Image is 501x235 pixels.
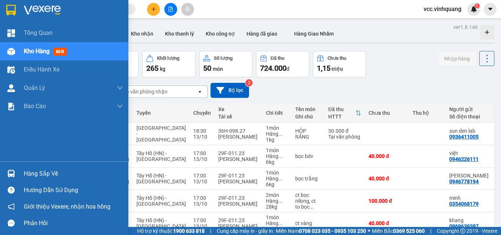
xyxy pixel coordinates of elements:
[476,3,478,8] span: 1
[24,218,123,229] div: Phản hồi
[137,227,205,235] span: Hỗ trợ kỹ thuật:
[159,25,200,43] button: Kho thanh lý
[278,220,283,226] span: ...
[278,131,283,137] span: ...
[218,179,259,184] div: [PERSON_NAME]
[475,3,480,8] sup: 1
[7,103,15,110] img: solution-icon
[266,110,288,116] div: Chi tiết
[24,102,46,111] span: Báo cáo
[317,64,330,73] span: 1,15
[117,85,123,91] span: down
[218,150,259,156] div: 29F-011.23
[266,204,288,210] div: 28 kg
[142,51,195,77] button: Khối lượng265kg
[369,220,405,226] div: 40.000 đ
[217,227,274,235] span: Cung cấp máy in - giấy in:
[369,153,405,159] div: 40.000 đ
[211,83,249,98] button: Bộ lọc
[203,64,211,73] span: 50
[299,228,366,234] strong: 0708 023 035 - 0935 103 250
[295,114,321,120] div: Ghi chú
[256,51,309,77] button: Đã thu724.000đ
[7,66,15,74] img: warehouse-icon
[200,25,241,43] button: Kho công nợ
[449,156,479,162] div: 0946226111
[193,217,211,223] div: 17:00
[218,128,259,134] div: 36H-098.27
[286,66,289,72] span: đ
[218,134,259,140] div: [PERSON_NAME]
[136,150,186,162] span: Tây Hồ (HN) - [GEOGRAPHIC_DATA]
[193,223,211,229] div: 13/10
[294,31,334,37] span: Hàng Giao Nhầm
[136,173,186,184] span: Tây Hồ (HN) - [GEOGRAPHIC_DATA]
[266,181,288,187] div: 6 kg
[193,110,211,116] div: Chuyến
[325,103,365,123] th: Toggle SortBy
[430,227,431,235] span: |
[266,137,288,143] div: 1 kg
[449,114,489,120] div: Số điện thoại
[136,125,186,143] span: [GEOGRAPHIC_DATA] - [GEOGRAPHIC_DATA]
[193,134,211,140] div: 13/10
[328,114,355,120] div: HTTT
[218,106,259,112] div: Xe
[295,153,321,159] div: bọc bdv
[332,66,343,72] span: triệu
[328,106,355,112] div: Đã thu
[449,223,479,229] div: 0969639397
[53,48,67,56] span: mới
[295,192,321,210] div: ct bọc nilong, ct to bọc nilong
[117,103,123,109] span: down
[266,153,288,159] div: Hàng thông thường
[487,6,494,12] span: caret-down
[218,195,259,201] div: 29F-011.23
[151,7,156,12] span: plus
[266,198,288,204] div: Hàng thông thường, Hàng thông thường
[266,125,288,131] div: 1 món
[173,228,205,234] strong: 1900 633 818
[199,51,252,77] button: Số lượng50món
[210,227,211,235] span: |
[449,128,489,134] div: sun den lab
[7,29,15,37] img: dashboard-icon
[147,3,160,16] button: plus
[453,23,478,31] div: ver 1.8.146
[266,214,288,220] div: 1 món
[369,176,405,181] div: 40.000 đ
[295,106,321,112] div: Tên món
[8,203,15,210] span: notification
[24,83,45,92] span: Quản Lý
[7,48,15,55] img: warehouse-icon
[413,110,442,116] div: Thu hộ
[8,220,15,227] span: message
[328,56,346,61] div: Chưa thu
[328,128,361,134] div: 30.000 đ
[449,173,489,179] div: lâm anh
[136,195,186,207] span: Tây Hồ (HN) - [GEOGRAPHIC_DATA]
[393,228,425,234] strong: 0369 525 060
[368,230,370,232] span: ⚪️
[245,79,253,87] sup: 2
[7,84,15,92] img: warehouse-icon
[295,220,321,226] div: ct vàng
[484,3,497,16] button: caret-down
[24,65,59,74] span: Điều hành xe
[136,217,186,229] span: Tây Hồ (HN) - [GEOGRAPHIC_DATA]
[193,201,211,207] div: 13/10
[168,7,173,12] span: file-add
[8,187,15,194] span: question-circle
[164,3,177,16] button: file-add
[193,150,211,156] div: 17:00
[193,156,211,162] div: 13/10
[278,176,283,181] span: ...
[449,201,479,207] div: 0354068179
[193,173,211,179] div: 17:00
[266,131,288,137] div: Hàng thông thường
[266,226,288,232] div: 14 kg
[278,153,283,159] span: ...
[193,128,211,134] div: 18:30
[7,170,15,177] img: warehouse-icon
[79,31,127,36] strong: Hotline : 0889 23 23 23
